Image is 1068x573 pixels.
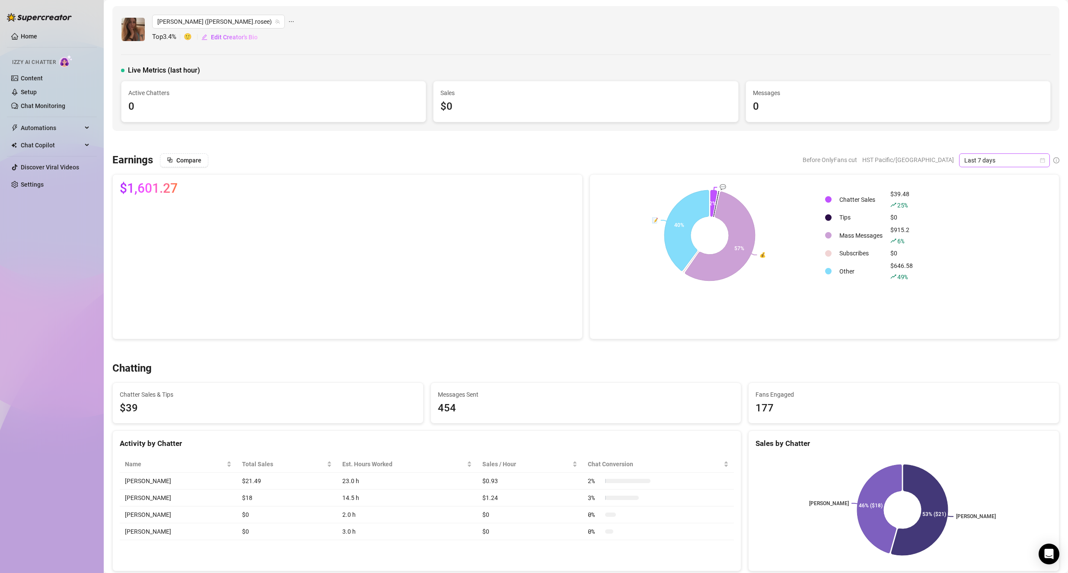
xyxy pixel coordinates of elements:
a: Discover Viral Videos [21,164,79,171]
img: AI Chatter [59,55,73,67]
span: info-circle [1053,157,1059,163]
text: 💬 [720,184,726,190]
th: Chat Conversion [583,456,734,473]
td: $1.24 [477,490,583,506]
td: Other [836,261,886,282]
div: $39.48 [890,189,913,210]
a: Setup [21,89,37,95]
span: rise [890,238,896,244]
span: Messages [753,88,1043,98]
span: Compare [176,157,201,164]
span: Name [125,459,225,469]
a: Chat Monitoring [21,102,65,109]
td: Chatter Sales [836,189,886,210]
a: Settings [21,181,44,188]
td: Tips [836,211,886,224]
span: 🙂 [184,32,201,42]
img: logo-BBDzfeDw.svg [7,13,72,22]
span: 3 % [588,493,602,503]
td: $0 [237,506,337,523]
span: 49 % [897,273,907,281]
div: Activity by Chatter [120,438,734,449]
span: 0 % [588,527,602,536]
span: 2 % [588,476,602,486]
span: Top 3.4 % [152,32,184,42]
span: Last 7 days [964,154,1045,167]
a: Content [21,75,43,82]
span: Before OnlyFans cut [803,153,857,166]
td: [PERSON_NAME] [120,490,237,506]
span: 0 % [588,510,602,519]
img: Chat Copilot [11,142,17,148]
td: 23.0 h [337,473,477,490]
span: Izzy AI Chatter [12,58,56,67]
td: $0 [237,523,337,540]
span: Active Chatters [128,88,419,98]
div: $646.58 [890,261,913,282]
td: [PERSON_NAME] [120,506,237,523]
span: Sales [440,88,731,98]
span: $1,601.27 [120,181,178,195]
th: Total Sales [237,456,337,473]
span: $39 [120,400,416,417]
div: 454 [438,400,734,417]
span: Automations [21,121,82,135]
text: 💰 [759,251,766,258]
button: Compare [160,153,208,167]
td: $0 [477,506,583,523]
td: Mass Messages [836,225,886,246]
th: Sales / Hour [477,456,583,473]
div: Open Intercom Messenger [1039,544,1059,564]
td: $18 [237,490,337,506]
button: Edit Creator's Bio [201,30,258,44]
span: block [167,157,173,163]
th: Name [120,456,237,473]
span: rise [890,274,896,280]
span: thunderbolt [11,124,18,131]
td: [PERSON_NAME] [120,523,237,540]
td: $0.93 [477,473,583,490]
td: [PERSON_NAME] [120,473,237,490]
td: 2.0 h [337,506,477,523]
text: [PERSON_NAME] [956,513,996,519]
a: Home [21,33,37,40]
h3: Earnings [112,153,153,167]
span: 25 % [897,201,907,209]
div: Sales by Chatter [756,438,1052,449]
span: Edit Creator's Bio [211,34,258,41]
td: Subscribes [836,247,886,260]
td: $0 [477,523,583,540]
div: Est. Hours Worked [342,459,465,469]
span: Chat Conversion [588,459,722,469]
span: daniellerose (daniellee.rosee) [157,15,280,28]
h3: Chatting [112,362,152,376]
span: Total Sales [242,459,325,469]
span: ellipsis [288,15,294,29]
div: $0 [890,248,913,258]
span: edit [201,34,207,40]
td: $21.49 [237,473,337,490]
div: 0 [753,99,1043,115]
span: Messages Sent [438,390,734,399]
div: $915.2 [890,225,913,246]
span: HST Pacific/[GEOGRAPHIC_DATA] [862,153,954,166]
span: Chat Copilot [21,138,82,152]
td: 3.0 h [337,523,477,540]
td: 14.5 h [337,490,477,506]
span: Chatter Sales & Tips [120,390,416,399]
div: 177 [756,400,1052,417]
span: Sales / Hour [482,459,571,469]
text: 📝 [651,216,658,223]
span: 6 % [897,237,904,245]
span: Fans Engaged [756,390,1052,399]
span: calendar [1040,158,1045,163]
text: [PERSON_NAME] [809,500,849,506]
img: daniellerose [121,18,145,41]
span: team [275,19,280,24]
span: Live Metrics (last hour) [128,65,200,76]
span: rise [890,202,896,208]
div: 0 [128,99,419,115]
div: $0 [890,213,913,222]
div: $0 [440,99,731,115]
